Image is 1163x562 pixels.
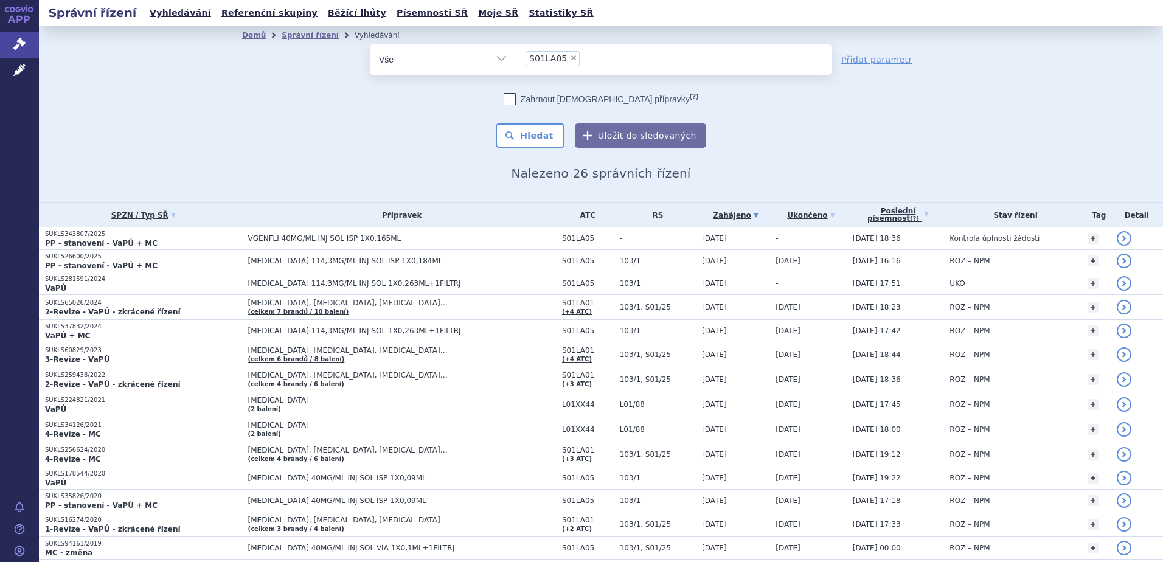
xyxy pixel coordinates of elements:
[248,234,552,243] span: VGENFLI 40MG/ML INJ SOL ISP 1X0,165ML
[620,520,696,529] span: 103/1, S01/25
[776,350,800,359] span: [DATE]
[1117,347,1131,362] a: detail
[562,400,614,409] span: L01XX44
[248,346,552,355] span: [MEDICAL_DATA], [MEDICAL_DATA], [MEDICAL_DATA]…
[562,544,614,552] span: S01LA05
[248,371,552,380] span: [MEDICAL_DATA], [MEDICAL_DATA], [MEDICAL_DATA]…
[853,257,901,265] span: [DATE] 16:16
[776,257,800,265] span: [DATE]
[1088,233,1099,244] a: +
[45,230,242,238] p: SUKLS343807/2025
[702,474,727,482] span: [DATE]
[853,474,901,482] span: [DATE] 19:22
[562,299,614,307] span: S01LA01
[562,346,614,355] span: S01LA01
[248,299,552,307] span: [MEDICAL_DATA], [MEDICAL_DATA], [MEDICAL_DATA]…
[776,279,778,288] span: -
[776,327,800,335] span: [DATE]
[562,474,614,482] span: S01LA05
[248,526,344,532] a: (celkem 3 brandy / 4 balení)
[45,421,242,429] p: SUKLS34126/2021
[248,381,344,387] a: (celkem 4 brandy / 6 balení)
[1088,473,1099,484] a: +
[949,474,990,482] span: ROZ – NPM
[496,123,564,148] button: Hledat
[1088,519,1099,530] a: +
[776,207,847,224] a: Ukončeno
[45,275,242,283] p: SUKLS281591/2024
[45,446,242,454] p: SUKLS256624/2020
[562,425,614,434] span: L01XX44
[620,474,696,482] span: 103/1
[620,400,696,409] span: L01/88
[474,5,522,21] a: Moje SŘ
[949,496,990,505] span: ROZ – NPM
[583,50,590,66] input: S01LA05
[853,544,901,552] span: [DATE] 00:00
[45,284,66,293] strong: VaPÚ
[620,496,696,505] span: 103/1
[1117,447,1131,462] a: detail
[949,279,965,288] span: UKO
[910,215,919,223] abbr: (?)
[949,234,1040,243] span: Kontrola úplnosti žádosti
[702,234,727,243] span: [DATE]
[776,450,800,459] span: [DATE]
[776,474,800,482] span: [DATE]
[45,308,181,316] strong: 2-Revize - VaPÚ - zkrácené řízení
[949,350,990,359] span: ROZ – NPM
[248,446,552,454] span: [MEDICAL_DATA], [MEDICAL_DATA], [MEDICAL_DATA]…
[949,520,990,529] span: ROZ – NPM
[620,350,696,359] span: 103/1, S01/25
[702,350,727,359] span: [DATE]
[45,525,181,533] strong: 1-Revize - VaPÚ - zkrácené řízení
[45,430,101,439] strong: 4-Revize - MC
[575,123,706,148] button: Uložit do sledovaných
[248,496,552,505] span: [MEDICAL_DATA] 40MG/ML INJ SOL ISP 1X0,09ML
[248,279,552,288] span: [MEDICAL_DATA] 114,3MG/ML INJ SOL 1X0,263ML+1FILTRJ
[529,54,567,63] span: S01LA05
[702,520,727,529] span: [DATE]
[776,544,800,552] span: [DATE]
[620,327,696,335] span: 103/1
[853,234,901,243] span: [DATE] 18:36
[949,257,990,265] span: ROZ – NPM
[45,207,242,224] a: SPZN / Typ SŘ
[248,544,552,552] span: [MEDICAL_DATA] 40MG/ML INJ SOL VIA 1X0,1ML+1FILTRJ
[562,456,592,462] a: (+3 ATC)
[620,450,696,459] span: 103/1, S01/25
[45,355,109,364] strong: 3-Revize - VaPÚ
[45,371,242,380] p: SUKLS259438/2022
[776,520,800,529] span: [DATE]
[853,450,901,459] span: [DATE] 19:12
[248,308,349,315] a: (celkem 7 brandů / 10 balení)
[1117,324,1131,338] a: detail
[45,239,158,248] strong: PP - stanovení - VaPÚ + MC
[45,252,242,261] p: SUKLS26600/2025
[1088,255,1099,266] a: +
[1088,374,1099,385] a: +
[853,496,901,505] span: [DATE] 17:18
[282,31,339,40] a: Správní řízení
[776,303,800,311] span: [DATE]
[45,346,242,355] p: SUKLS60829/2023
[853,203,944,227] a: Poslednípísemnost(?)
[562,279,614,288] span: S01LA05
[324,5,390,21] a: Běžící lhůty
[562,257,614,265] span: S01LA05
[562,496,614,505] span: S01LA05
[562,308,592,315] a: (+4 ATC)
[1117,471,1131,485] a: detail
[614,203,696,227] th: RS
[504,93,698,105] label: Zahrnout [DEMOGRAPHIC_DATA] přípravky
[1088,325,1099,336] a: +
[853,279,901,288] span: [DATE] 17:51
[1117,300,1131,314] a: detail
[525,5,597,21] a: Statistiky SŘ
[242,203,556,227] th: Přípravek
[776,425,800,434] span: [DATE]
[1117,397,1131,412] a: detail
[841,54,912,66] a: Přidat parametr
[702,375,727,384] span: [DATE]
[949,303,990,311] span: ROZ – NPM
